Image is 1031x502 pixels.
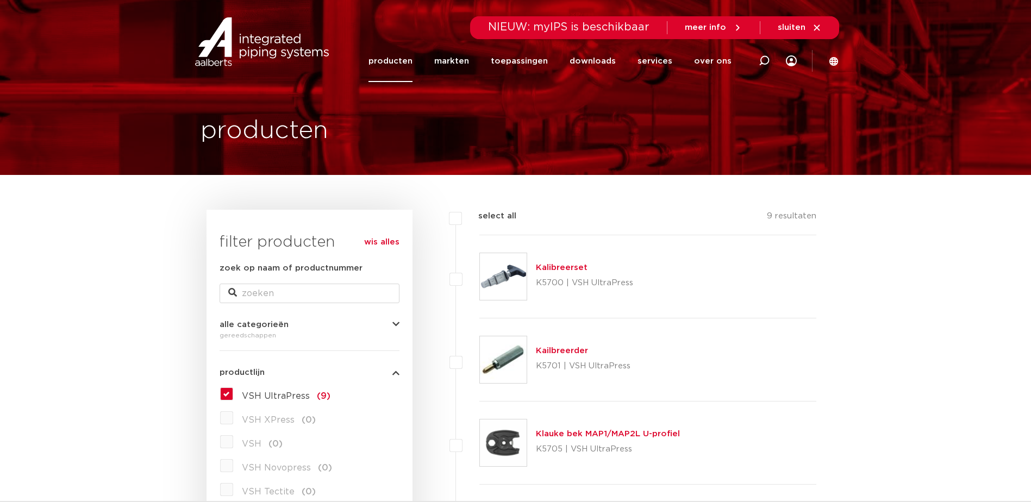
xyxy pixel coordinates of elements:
[778,23,805,32] span: sluiten
[536,441,680,458] p: K5705 | VSH UltraPress
[317,392,330,400] span: (9)
[364,236,399,249] a: wis alles
[570,40,616,82] a: downloads
[220,231,399,253] h3: filter producten
[536,347,588,355] a: Kailbreerder
[638,40,672,82] a: services
[694,40,732,82] a: over ons
[536,357,630,375] p: K5701 | VSH UltraPress
[220,368,265,376] span: productlijn
[220,368,399,376] button: productlijn
[220,284,399,303] input: zoeken
[201,114,328,148] h1: producten
[220,321,399,329] button: alle categorieën
[685,23,726,32] span: meer info
[242,463,311,472] span: VSH Novopress
[462,210,516,223] label: select all
[242,487,295,496] span: VSH Tectite
[480,419,527,466] img: Thumbnail for Klauke bek MAP1/MAP2L U-profiel
[318,463,332,472] span: (0)
[480,336,527,383] img: Thumbnail for Kailbreerder
[302,416,316,424] span: (0)
[220,321,289,329] span: alle categorieën
[480,253,527,300] img: Thumbnail for Kalibreerset
[242,392,310,400] span: VSH UltraPress
[491,40,548,82] a: toepassingen
[488,22,649,33] span: NIEUW: myIPS is beschikbaar
[434,40,469,82] a: markten
[536,263,588,272] a: Kalibreerset
[778,23,822,33] a: sluiten
[302,487,316,496] span: (0)
[368,40,413,82] a: producten
[242,416,295,424] span: VSH XPress
[685,23,742,33] a: meer info
[536,274,633,292] p: K5700 | VSH UltraPress
[220,262,363,275] label: zoek op naam of productnummer
[536,430,680,438] a: Klauke bek MAP1/MAP2L U-profiel
[767,210,816,227] p: 9 resultaten
[268,440,283,448] span: (0)
[368,40,732,82] nav: Menu
[220,329,399,342] div: gereedschappen
[242,440,261,448] span: VSH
